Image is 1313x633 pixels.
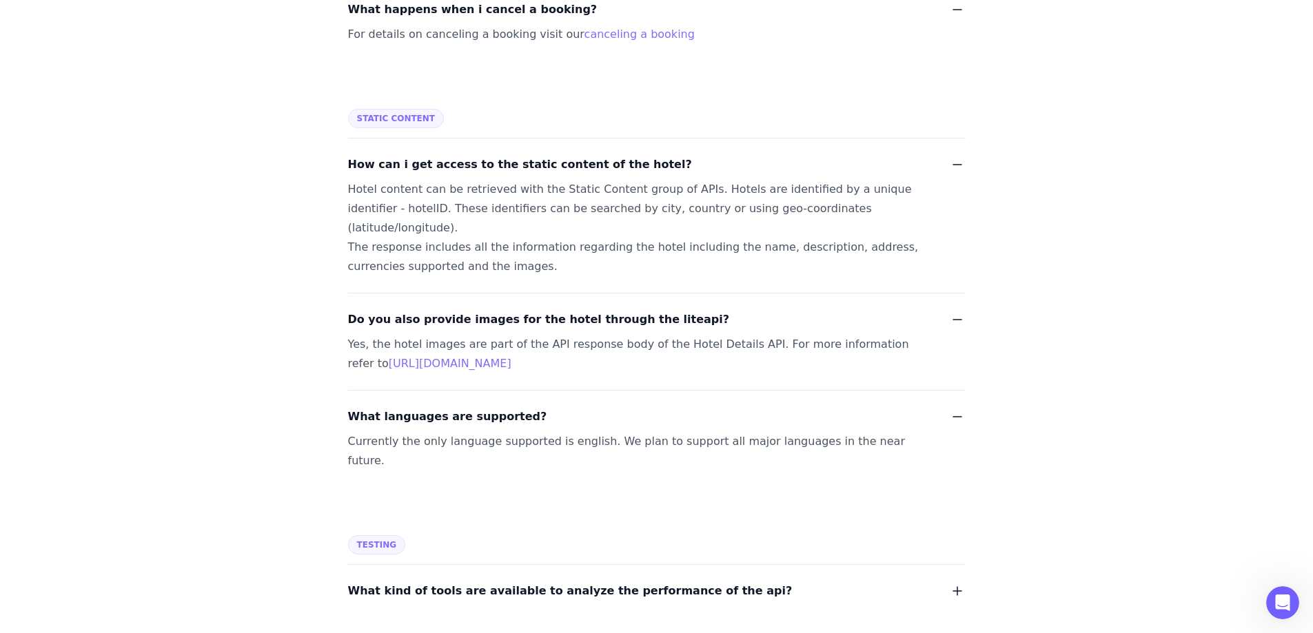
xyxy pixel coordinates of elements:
[348,535,406,554] span: Testing
[348,310,966,329] button: Do you also provide images for the hotel through the liteapi?
[348,180,933,276] div: Hotel content can be retrieved with the Static Content group of APIs. Hotels are identified by a ...
[348,581,793,601] span: What kind of tools are available to analyze the performance of the api?
[348,25,933,44] div: For details on canceling a booking visit our
[348,109,445,128] span: Static Content
[348,155,692,174] span: How can i get access to the static content of the hotel?
[584,28,695,41] a: canceling a booking
[348,407,547,426] span: What languages are supported?
[348,310,730,329] span: Do you also provide images for the hotel through the liteapi?
[348,335,933,373] div: Yes, the hotel images are part of the API response body of the Hotel Details API. For more inform...
[389,357,511,370] a: [URL][DOMAIN_NAME]
[348,432,933,470] div: Currently the only language supported is english. We plan to support all major languages in the n...
[348,155,966,174] button: How can i get access to the static content of the hotel?
[348,581,966,601] button: What kind of tools are available to analyze the performance of the api?
[348,407,966,426] button: What languages are supported?
[1266,586,1299,619] iframe: Intercom live chat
